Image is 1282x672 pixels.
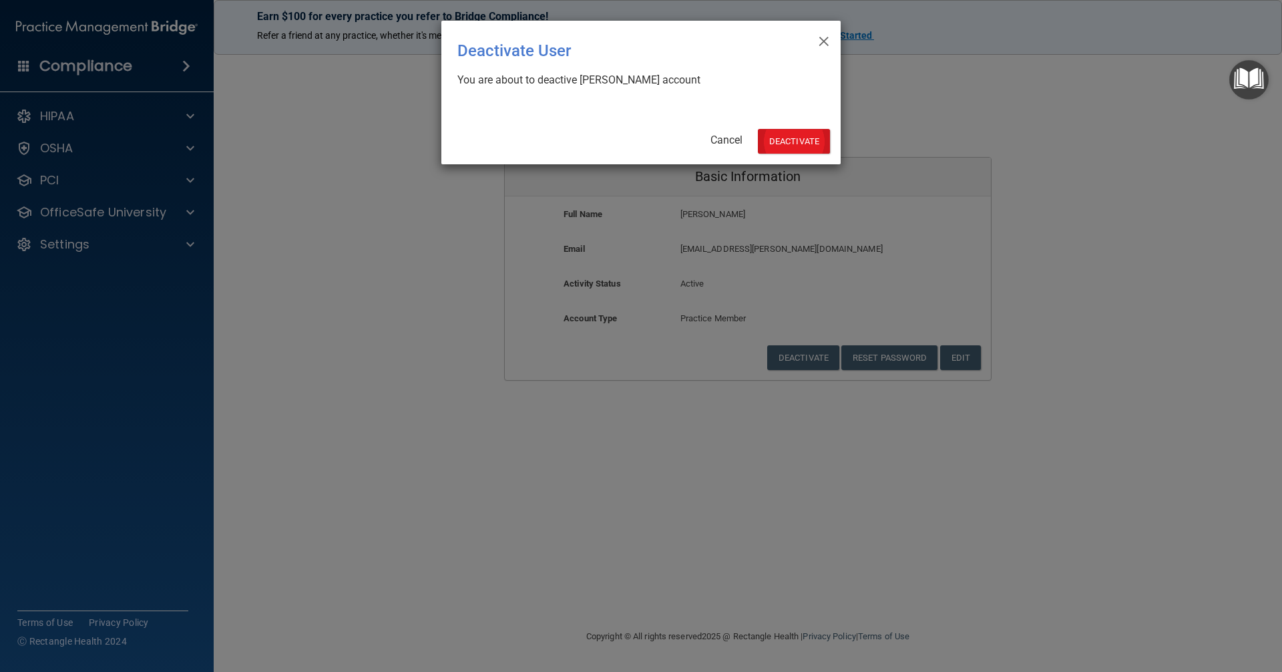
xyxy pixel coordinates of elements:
[1229,60,1269,100] button: Open Resource Center
[457,31,770,70] div: Deactivate User
[457,73,814,88] div: You are about to deactive [PERSON_NAME] account
[710,134,742,146] a: Cancel
[758,129,830,154] button: Deactivate
[818,26,830,53] span: ×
